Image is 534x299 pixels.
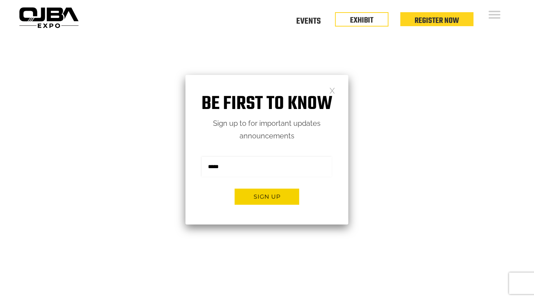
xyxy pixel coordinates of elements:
[415,15,459,27] a: Register Now
[185,117,348,142] p: Sign up to for important updates announcements
[329,87,335,93] a: Close
[235,189,299,205] button: Sign up
[185,93,348,115] h1: Be first to know
[350,14,373,27] a: EXHIBIT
